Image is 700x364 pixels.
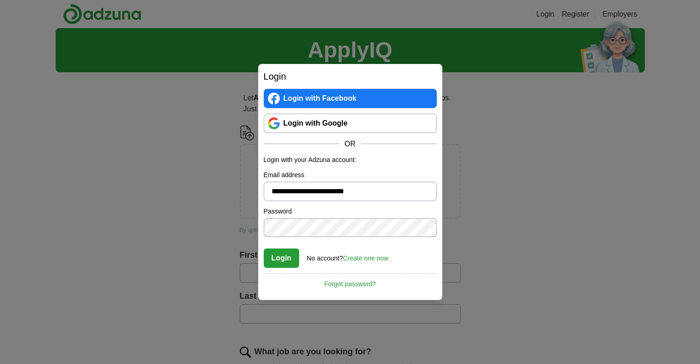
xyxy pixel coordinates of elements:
p: Login with your Adzuna account: [264,155,437,165]
label: Password [264,207,437,216]
button: Login [264,248,300,268]
div: No account? [307,248,388,263]
span: OR [339,139,361,150]
a: Login with Facebook [264,89,437,108]
a: Create one now [343,254,388,262]
a: Forgot password? [264,273,437,289]
label: Email address [264,170,437,180]
a: Login with Google [264,114,437,133]
h2: Login [264,69,437,83]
